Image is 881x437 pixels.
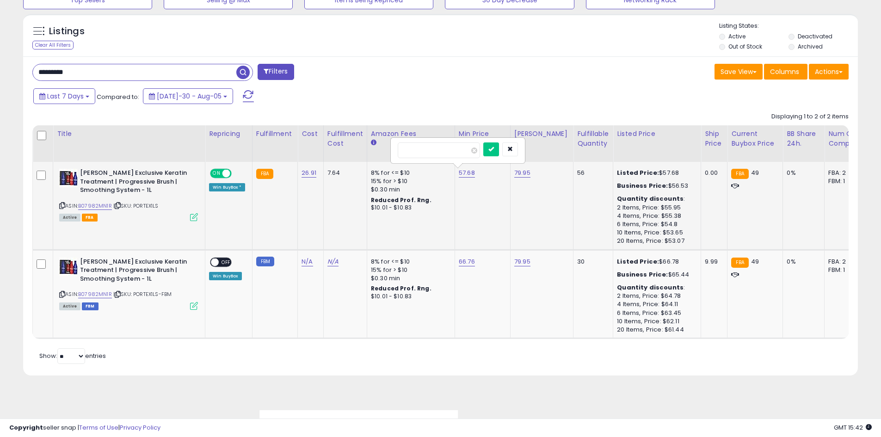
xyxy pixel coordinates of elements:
[302,129,320,139] div: Cost
[798,43,823,50] label: Archived
[59,169,198,220] div: ASIN:
[82,302,99,310] span: FBM
[728,43,762,50] label: Out of Stock
[617,292,694,300] div: 2 Items, Price: $64.78
[617,317,694,326] div: 10 Items, Price: $62.11
[617,228,694,237] div: 10 Items, Price: $53.65
[617,169,694,177] div: $57.68
[617,194,684,203] b: Quantity discounts
[157,92,222,101] span: [DATE]-30 - Aug-05
[459,168,475,178] a: 57.68
[32,41,74,49] div: Clear All Filters
[371,129,451,139] div: Amazon Fees
[371,177,448,185] div: 15% for > $10
[371,185,448,194] div: $0.30 min
[327,257,339,266] a: N/A
[731,169,748,179] small: FBA
[828,177,859,185] div: FBM: 1
[256,257,274,266] small: FBM
[514,168,530,178] a: 79.95
[809,64,849,80] button: Actions
[302,168,316,178] a: 26.91
[327,129,363,148] div: Fulfillment Cost
[617,283,684,292] b: Quantity discounts
[59,258,198,309] div: ASIN:
[371,139,376,147] small: Amazon Fees.
[617,220,694,228] div: 6 Items, Price: $54.8
[787,129,820,148] div: BB Share 24h.
[57,129,201,139] div: Title
[751,168,759,177] span: 49
[770,67,799,76] span: Columns
[617,203,694,212] div: 2 Items, Price: $55.95
[459,257,475,266] a: 66.76
[771,112,849,121] div: Displaying 1 to 2 of 2 items
[209,272,242,280] div: Win BuyBox
[751,257,759,266] span: 49
[209,129,248,139] div: Repricing
[617,300,694,308] div: 4 Items, Price: $64.11
[39,351,106,360] span: Show: entries
[113,202,159,209] span: | SKU: PORTEX1LS
[82,214,98,222] span: FBA
[617,258,694,266] div: $66.78
[230,170,245,178] span: OFF
[211,170,222,178] span: ON
[209,183,245,191] div: Win BuyBox *
[327,169,360,177] div: 7.64
[258,64,294,80] button: Filters
[371,293,448,301] div: $10.01 - $10.83
[617,129,697,139] div: Listed Price
[705,129,723,148] div: Ship Price
[787,258,817,266] div: 0%
[828,258,859,266] div: FBA: 2
[705,169,720,177] div: 0.00
[719,22,858,31] p: Listing States:
[97,92,139,101] span: Compared to:
[514,129,569,139] div: [PERSON_NAME]
[371,274,448,283] div: $0.30 min
[256,129,294,139] div: Fulfillment
[617,309,694,317] div: 6 Items, Price: $63.45
[80,258,192,286] b: [PERSON_NAME] Exclusive Keratin Treatment | Progressive Brush | Smoothing System - 1L
[617,283,694,292] div: :
[828,169,859,177] div: FBA: 2
[371,258,448,266] div: 8% for <= $10
[49,25,85,38] h5: Listings
[828,266,859,274] div: FBM: 1
[302,257,313,266] a: N/A
[617,257,659,266] b: Listed Price:
[143,88,233,104] button: [DATE]-30 - Aug-05
[371,266,448,274] div: 15% for > $10
[617,326,694,334] div: 20 Items, Price: $61.44
[459,129,506,139] div: Min Price
[617,182,694,190] div: $56.53
[577,169,606,177] div: 56
[828,129,862,148] div: Num of Comp.
[617,271,694,279] div: $65.44
[59,214,80,222] span: All listings currently available for purchase on Amazon
[617,237,694,245] div: 20 Items, Price: $53.07
[617,212,694,220] div: 4 Items, Price: $55.38
[731,258,748,268] small: FBA
[514,257,530,266] a: 79.95
[617,195,694,203] div: :
[617,270,668,279] b: Business Price:
[705,258,720,266] div: 9.99
[256,169,273,179] small: FBA
[47,92,84,101] span: Last 7 Days
[577,258,606,266] div: 30
[78,290,112,298] a: B07982MN1R
[728,32,745,40] label: Active
[33,88,95,104] button: Last 7 Days
[80,169,192,197] b: [PERSON_NAME] Exclusive Keratin Treatment | Progressive Brush | Smoothing System - 1L
[371,284,431,292] b: Reduced Prof. Rng.
[617,168,659,177] b: Listed Price:
[617,181,668,190] b: Business Price:
[731,129,779,148] div: Current Buybox Price
[371,169,448,177] div: 8% for <= $10
[764,64,807,80] button: Columns
[113,290,172,298] span: | SKU: PORTEX1LS-FBM
[59,302,80,310] span: All listings currently available for purchase on Amazon
[59,169,78,187] img: 51t3xJijrRL._SL40_.jpg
